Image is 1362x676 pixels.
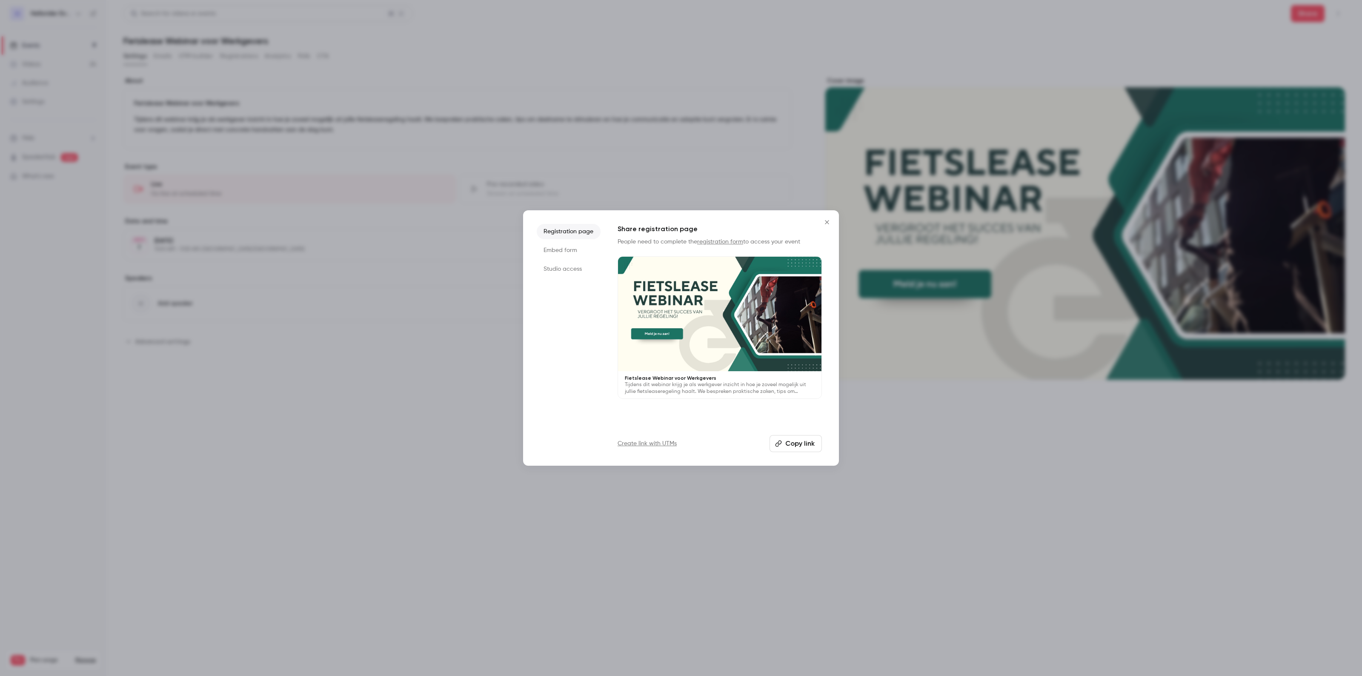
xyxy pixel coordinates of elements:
p: People need to complete the to access your event [618,238,822,246]
a: Fietslease Webinar voor WerkgeversTijdens dit webinar krijg je als werkgever inzicht in hoe je zo... [618,256,822,399]
a: Create link with UTMs [618,439,677,448]
li: Studio access [537,261,601,277]
li: Registration page [537,224,601,239]
button: Copy link [770,435,822,452]
p: Fietslease Webinar voor Werkgevers [625,375,815,381]
h1: Share registration page [618,224,822,234]
li: Embed form [537,243,601,258]
p: Tijdens dit webinar krijg je als werkgever inzicht in hoe je zoveel mogelijk uit jullie fietsleas... [625,381,815,395]
a: registration form [697,239,743,245]
button: Close [818,214,836,231]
